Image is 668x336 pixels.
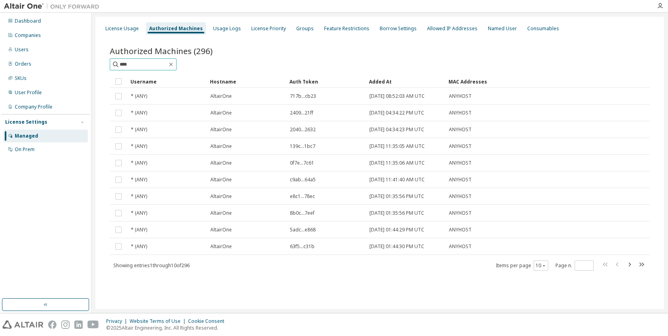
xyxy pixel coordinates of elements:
[131,110,147,116] span: * (ANY)
[449,75,566,88] div: MAC Addresses
[131,227,147,233] span: * (ANY)
[74,320,83,329] img: linkedin.svg
[449,93,472,99] span: ANYHOST
[290,126,316,133] span: 2040...2632
[290,210,315,216] span: 8b0c...7eef
[290,160,314,166] span: 0f7e...7c61
[290,143,315,150] span: 139c...1bc7
[251,25,286,32] div: License Priority
[15,133,38,139] div: Managed
[131,143,147,150] span: * (ANY)
[15,18,41,24] div: Dashboard
[110,45,213,56] span: Authorized Machines (296)
[496,260,548,271] span: Items per page
[15,104,52,110] div: Company Profile
[449,227,472,233] span: ANYHOST
[106,324,229,331] p: © 2025 Altair Engineering, Inc. All Rights Reserved.
[131,243,147,250] span: * (ANY)
[188,318,229,324] div: Cookie Consent
[149,25,203,32] div: Authorized Machines
[106,318,130,324] div: Privacy
[324,25,369,32] div: Feature Restrictions
[380,25,417,32] div: Borrow Settings
[213,25,241,32] div: Usage Logs
[210,177,232,183] span: AltairOne
[210,227,232,233] span: AltairOne
[449,177,472,183] span: ANYHOST
[449,210,472,216] span: ANYHOST
[555,260,594,271] span: Page n.
[536,262,546,269] button: 10
[48,320,56,329] img: facebook.svg
[15,146,35,153] div: On Prem
[131,126,147,133] span: * (ANY)
[15,47,29,53] div: Users
[449,143,472,150] span: ANYHOST
[449,126,472,133] span: ANYHOST
[210,210,232,216] span: AltairOne
[369,177,425,183] span: [DATE] 11:41:40 AM UTC
[130,318,188,324] div: Website Terms of Use
[369,143,425,150] span: [DATE] 11:35:05 AM UTC
[15,61,31,67] div: Orders
[369,110,424,116] span: [DATE] 04:34:22 PM UTC
[449,160,472,166] span: ANYHOST
[527,25,559,32] div: Consumables
[131,177,147,183] span: * (ANY)
[131,193,147,200] span: * (ANY)
[449,110,472,116] span: ANYHOST
[15,75,27,82] div: SKUs
[210,243,232,250] span: AltairOne
[290,93,316,99] span: 717b...cb23
[210,110,232,116] span: AltairOne
[131,93,147,99] span: * (ANY)
[61,320,70,329] img: instagram.svg
[369,227,424,233] span: [DATE] 01:44:29 PM UTC
[369,160,425,166] span: [DATE] 11:35:06 AM UTC
[290,177,316,183] span: c9ab...64a5
[131,160,147,166] span: * (ANY)
[290,110,313,116] span: 2409...21ff
[289,75,363,88] div: Auth Token
[449,193,472,200] span: ANYHOST
[130,75,204,88] div: Username
[369,126,424,133] span: [DATE] 04:34:23 PM UTC
[210,126,232,133] span: AltairOne
[369,243,424,250] span: [DATE] 01:44:30 PM UTC
[105,25,139,32] div: License Usage
[369,93,425,99] span: [DATE] 08:52:03 AM UTC
[210,193,232,200] span: AltairOne
[210,75,283,88] div: Hostname
[113,262,190,269] span: Showing entries 1 through 10 of 296
[87,320,99,329] img: youtube.svg
[2,320,43,329] img: altair_logo.svg
[296,25,314,32] div: Groups
[131,210,147,216] span: * (ANY)
[290,227,316,233] span: 5adc...e868
[210,143,232,150] span: AltairOne
[15,32,41,39] div: Companies
[369,193,424,200] span: [DATE] 01:35:56 PM UTC
[290,243,315,250] span: 63f5...c31b
[4,2,103,10] img: Altair One
[15,89,42,96] div: User Profile
[5,119,47,125] div: License Settings
[488,25,517,32] div: Named User
[449,243,472,250] span: ANYHOST
[369,75,442,88] div: Added At
[290,193,315,200] span: e8c1...78ec
[210,93,232,99] span: AltairOne
[210,160,232,166] span: AltairOne
[427,25,478,32] div: Allowed IP Addresses
[369,210,424,216] span: [DATE] 01:35:56 PM UTC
